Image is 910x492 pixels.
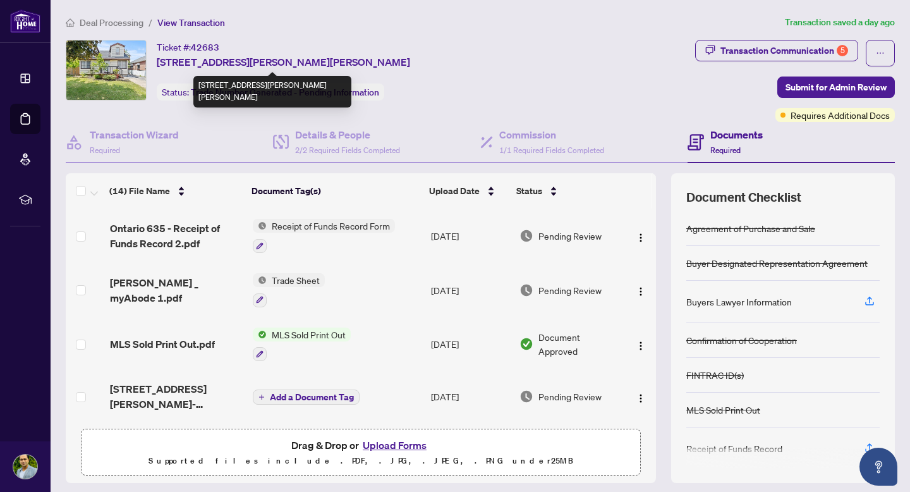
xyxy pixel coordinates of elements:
td: [DATE] [426,317,514,372]
div: Receipt of Funds Record [686,441,782,455]
img: Document Status [519,283,533,297]
td: [DATE] [426,263,514,317]
span: ellipsis [876,49,885,58]
span: [STREET_ADDRESS][PERSON_NAME][PERSON_NAME] [157,54,410,70]
div: [STREET_ADDRESS][PERSON_NAME][PERSON_NAME] [193,76,351,108]
th: Document Tag(s) [246,173,424,209]
th: Upload Date [424,173,512,209]
img: Logo [636,233,646,243]
span: Status [516,184,542,198]
button: Logo [631,386,651,407]
p: Supported files include .PDF, .JPG, .JPEG, .PNG under 25 MB [89,453,633,469]
button: Logo [631,226,651,246]
span: Ontario 635 - Receipt of Funds Record 2.pdf [110,221,243,251]
div: Transaction Communication [720,40,848,61]
button: Submit for Admin Review [777,77,895,98]
span: (14) File Name [109,184,170,198]
img: Document Status [519,337,533,351]
button: Logo [631,334,651,354]
span: Drag & Drop orUpload FormsSupported files include .PDF, .JPG, .JPEG, .PNG under25MB [82,429,640,476]
div: Buyer Designated Representation Agreement [686,256,868,270]
span: Trade Number Generated - Pending Information [191,87,379,98]
span: Submit for Admin Review [786,77,887,97]
img: Document Status [519,390,533,403]
span: [STREET_ADDRESS][PERSON_NAME]-[PERSON_NAME] to Review.pdf [110,381,243,412]
span: Drag & Drop or [291,437,430,453]
span: 2/2 Required Fields Completed [295,145,400,155]
img: Status Icon [253,328,267,341]
img: Logo [636,393,646,403]
img: logo [10,9,40,33]
button: Upload Forms [359,437,430,453]
img: Status Icon [253,219,267,233]
div: 5 [837,45,848,56]
h4: Commission [499,127,604,142]
div: FINTRAC ID(s) [686,368,744,382]
div: MLS Sold Print Out [686,403,760,417]
img: Document Status [519,229,533,243]
span: View Transaction [157,17,225,28]
td: [DATE] [426,422,514,476]
span: [PERSON_NAME] _ myAbode 1.pdf [110,275,243,305]
span: Pending Review [538,229,602,243]
button: Add a Document Tag [253,388,360,405]
img: Logo [636,341,646,351]
h4: Details & People [295,127,400,142]
th: (14) File Name [104,173,246,209]
img: Logo [636,286,646,297]
span: 1/1 Required Fields Completed [499,145,604,155]
div: Confirmation of Cooperation [686,333,797,347]
td: [DATE] [426,371,514,422]
div: Buyers Lawyer Information [686,295,792,309]
span: Add a Document Tag [270,393,354,402]
span: Required [710,145,741,155]
span: Pending Review [538,283,602,297]
article: Transaction saved a day ago [785,15,895,30]
button: Status IconReceipt of Funds Record Form [253,219,395,253]
span: 42683 [191,42,219,53]
button: Add a Document Tag [253,390,360,405]
div: Ticket #: [157,40,219,54]
div: Status: [157,83,384,101]
img: Profile Icon [13,455,37,479]
span: Pending Review [538,390,602,403]
img: Status Icon [253,273,267,287]
button: Open asap [859,448,897,486]
span: Requires Additional Docs [791,108,890,122]
th: Status [511,173,621,209]
button: Logo [631,280,651,300]
img: IMG-40734881_1.jpg [66,40,146,100]
span: Deal Processing [80,17,143,28]
h4: Transaction Wizard [90,127,179,142]
div: Agreement of Purchase and Sale [686,221,815,235]
li: / [149,15,152,30]
button: Status IconTrade Sheet [253,273,325,307]
span: Upload Date [429,184,480,198]
span: MLS Sold Print Out [267,328,351,341]
span: home [66,18,75,27]
span: plus [258,394,265,400]
span: Required [90,145,120,155]
td: [DATE] [426,209,514,263]
h4: Documents [710,127,763,142]
span: Trade Sheet [267,273,325,287]
span: Document Checklist [686,188,801,206]
span: Document Approved [538,330,620,358]
span: MLS Sold Print Out.pdf [110,336,215,352]
button: Transaction Communication5 [695,40,858,61]
button: Status IconMLS Sold Print Out [253,328,351,362]
span: Receipt of Funds Record Form [267,219,395,233]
